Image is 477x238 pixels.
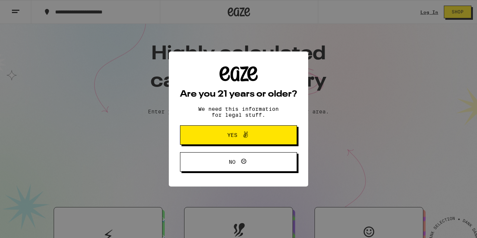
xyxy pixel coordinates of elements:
[4,5,54,11] span: Hi. Need any help?
[180,125,297,145] button: Yes
[180,90,297,99] h2: Are you 21 years or older?
[227,132,237,138] span: Yes
[192,106,285,118] p: We need this information for legal stuff.
[229,159,236,165] span: No
[180,152,297,172] button: No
